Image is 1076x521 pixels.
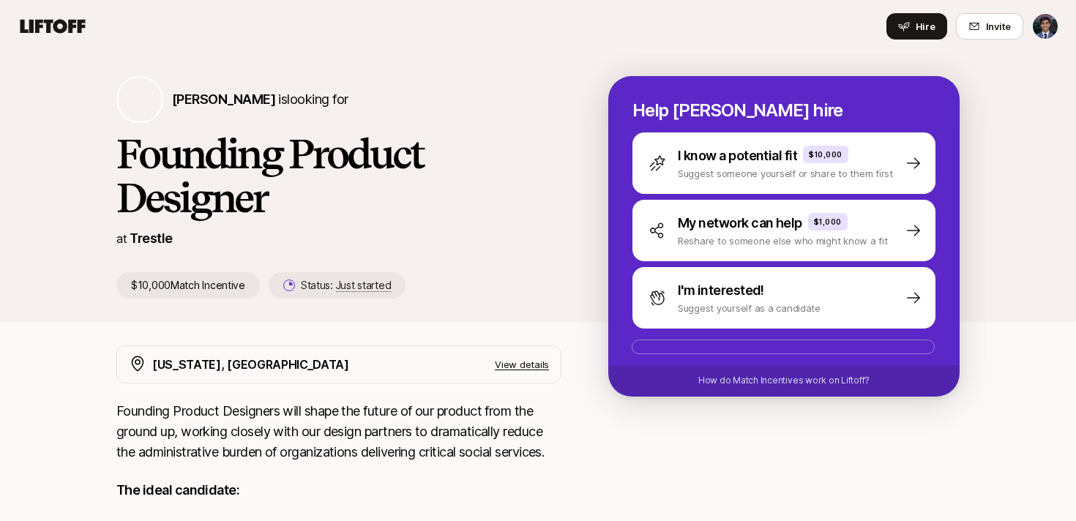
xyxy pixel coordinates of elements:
p: Status: [301,277,391,294]
img: Avi Saraf [1033,14,1058,39]
p: View details [495,357,549,372]
a: Trestle [130,230,172,246]
p: $10,000 Match Incentive [116,272,260,299]
p: I know a potential fit [678,146,797,166]
p: Reshare to someone else who might know a fit [678,233,888,248]
span: Just started [336,279,392,292]
span: [PERSON_NAME] [172,91,275,107]
p: Help [PERSON_NAME] hire [632,100,935,121]
button: Avi Saraf [1032,13,1058,40]
button: Hire [886,13,947,40]
strong: The ideal candidate: [116,482,239,498]
p: [US_STATE], [GEOGRAPHIC_DATA] [152,355,349,374]
p: at [116,229,127,248]
span: Invite [986,19,1011,34]
h1: Founding Product Designer [116,132,561,220]
span: Hire [916,19,935,34]
p: Suggest yourself as a candidate [678,301,821,315]
p: I'm interested! [678,280,764,301]
p: How do Match Incentives work on Liftoff? [698,374,870,387]
p: $1,000 [814,216,842,228]
button: Invite [956,13,1023,40]
p: $10,000 [809,149,843,160]
p: My network can help [678,213,802,233]
p: Founding Product Designers will shape the future of our product from the ground up, working close... [116,401,561,462]
p: is looking for [172,89,348,110]
p: Suggest someone yourself or share to them first [678,166,893,181]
